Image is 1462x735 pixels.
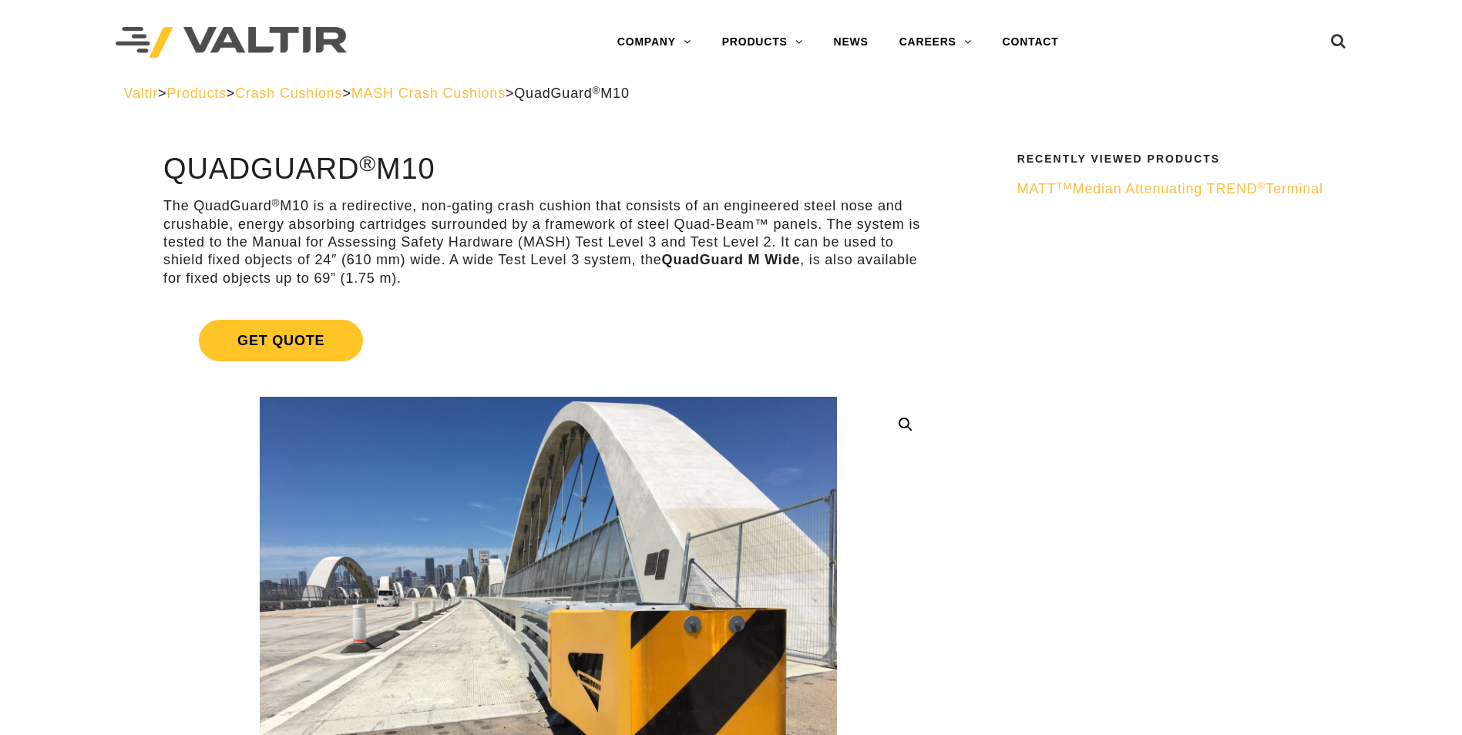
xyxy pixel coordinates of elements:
a: CAREERS [884,27,987,58]
p: The QuadGuard M10 is a redirective, non-gating crash cushion that consists of an engineered steel... [163,197,933,287]
span: Get Quote [199,320,363,361]
sup: ® [272,197,281,209]
sup: ® [359,151,376,176]
div: > > > > [124,85,1339,102]
a: CONTACT [987,27,1074,58]
a: MATTTMMedian Attenuating TREND®Terminal [1017,180,1329,198]
h2: Recently Viewed Products [1017,153,1329,165]
a: Products [166,86,226,101]
span: QuadGuard M10 [514,86,629,101]
a: PRODUCTS [707,27,818,58]
a: Crash Cushions [235,86,342,101]
a: COMPANY [602,27,707,58]
a: NEWS [818,27,884,58]
sup: TM [1057,180,1073,192]
h1: QuadGuard M10 [163,153,933,186]
sup: ® [1258,180,1266,192]
strong: QuadGuard M Wide [662,252,801,267]
a: Get Quote [163,301,933,380]
span: MATT Median Attenuating TREND Terminal [1017,181,1323,196]
sup: ® [593,85,601,96]
a: MASH Crash Cushions [351,86,506,101]
a: Valtir [124,86,158,101]
img: Valtir [116,27,347,59]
